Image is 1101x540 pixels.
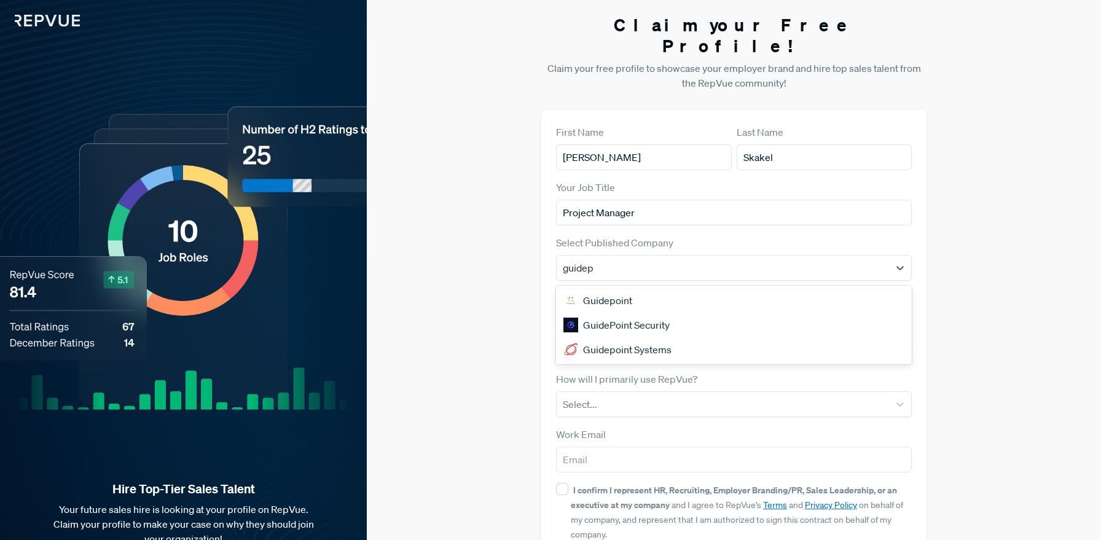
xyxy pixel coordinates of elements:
[571,485,903,540] span: and I agree to RepVue’s and on behalf of my company, and represent that I am authorized to sign t...
[20,481,347,497] strong: Hire Top-Tier Sales Talent
[556,125,604,139] label: First Name
[556,235,673,250] label: Select Published Company
[805,499,857,511] a: Privacy Policy
[563,318,578,332] img: GuidePoint Security
[541,61,927,90] p: Claim your free profile to showcase your employer brand and hire top sales talent from the RepVue...
[737,125,783,139] label: Last Name
[571,484,897,511] strong: I confirm I represent HR, Recruiting, Employer Branding/PR, Sales Leadership, or an executive at ...
[563,342,578,357] img: Guidepoint Systems
[556,313,912,337] div: GuidePoint Security
[763,499,787,511] a: Terms
[556,180,615,195] label: Your Job Title
[556,447,912,472] input: Email
[556,200,912,225] input: Title
[556,288,912,313] div: Guidepoint
[556,337,912,362] div: Guidepoint Systems
[563,293,578,308] img: Guidepoint
[556,144,732,170] input: First Name
[737,144,912,170] input: Last Name
[556,427,606,442] label: Work Email
[541,15,927,56] h3: Claim your Free Profile!
[556,372,697,386] label: How will I primarily use RepVue?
